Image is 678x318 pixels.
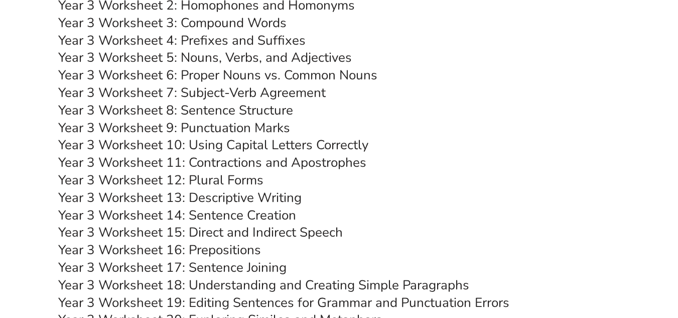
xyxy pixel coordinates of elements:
[58,276,469,294] a: Year 3 Worksheet 18: Understanding and Creating Simple Paragraphs
[58,206,296,224] a: Year 3 Worksheet 14: Sentence Creation
[58,154,366,171] a: Year 3 Worksheet 11: Contractions and Apostrophes
[58,294,509,311] a: Year 3 Worksheet 19: Editing Sentences for Grammar and Punctuation Errors
[58,189,302,206] a: Year 3 Worksheet 13: Descriptive Writing
[58,66,377,84] a: Year 3 Worksheet 6: Proper Nouns vs. Common Nouns
[58,14,287,32] a: Year 3 Worksheet 3: Compound Words
[58,119,290,137] a: Year 3 Worksheet 9: Punctuation Marks
[511,204,678,318] iframe: Chat Widget
[58,171,263,189] a: Year 3 Worksheet 12: Plural Forms
[58,259,287,276] a: Year 3 Worksheet 17: Sentence Joining
[58,84,326,101] a: Year 3 Worksheet 7: Subject-Verb Agreement
[58,224,343,241] a: Year 3 Worksheet 15: Direct and Indirect Speech
[58,101,293,119] a: Year 3 Worksheet 8: Sentence Structure
[58,32,306,49] a: Year 3 Worksheet 4: Prefixes and Suffixes
[58,49,352,66] a: Year 3 Worksheet 5: Nouns, Verbs, and Adjectives
[58,241,261,259] a: Year 3 Worksheet 16: Prepositions
[58,136,368,154] a: Year 3 Worksheet 10: Using Capital Letters Correctly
